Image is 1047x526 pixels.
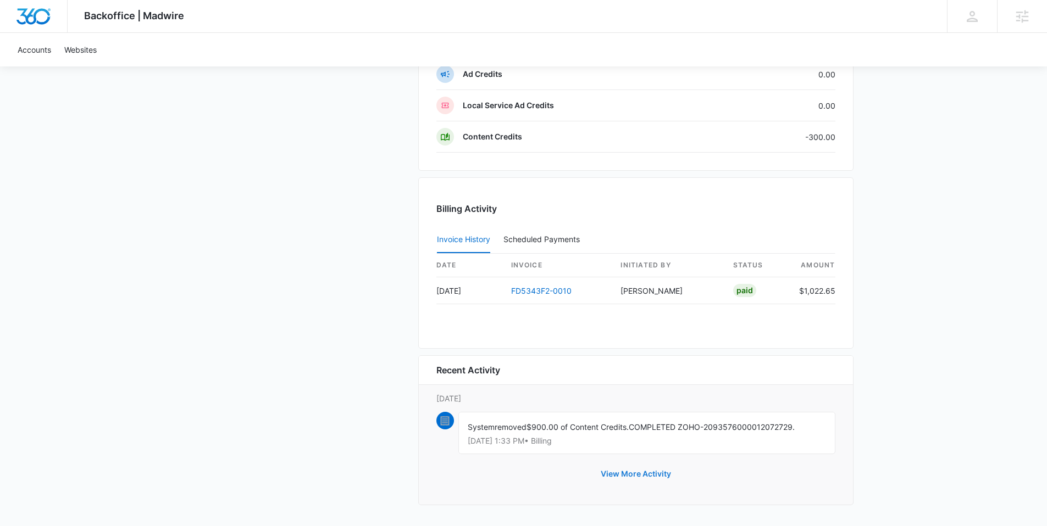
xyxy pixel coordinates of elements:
td: 0.00 [719,90,835,121]
span: $900.00 of Content Credits. [527,422,629,432]
a: Websites [58,33,103,66]
td: [PERSON_NAME] [612,277,724,304]
p: Local Service Ad Credits [463,100,554,111]
th: status [724,254,790,277]
p: Content Credits [463,131,522,142]
td: $1,022.65 [790,277,835,304]
span: System [468,422,495,432]
p: [DATE] [436,393,835,404]
p: Ad Credits [463,69,502,80]
h6: Recent Activity [436,363,500,377]
div: Scheduled Payments [503,236,584,243]
th: Initiated By [612,254,724,277]
td: [DATE] [436,277,502,304]
span: COMPLETED ZOHO-2093576000012072729. [629,422,795,432]
span: Backoffice | Madwire [84,10,184,21]
th: amount [790,254,835,277]
button: View More Activity [590,461,682,487]
p: [DATE] 1:33 PM • Billing [468,437,826,445]
th: date [436,254,502,277]
h3: Billing Activity [436,202,835,215]
th: invoice [502,254,612,277]
a: FD5343F2-0010 [511,286,572,295]
a: Accounts [11,33,58,66]
td: -300.00 [719,121,835,153]
span: removed [495,422,527,432]
div: Paid [733,284,756,297]
button: Invoice History [437,227,490,253]
td: 0.00 [719,59,835,90]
